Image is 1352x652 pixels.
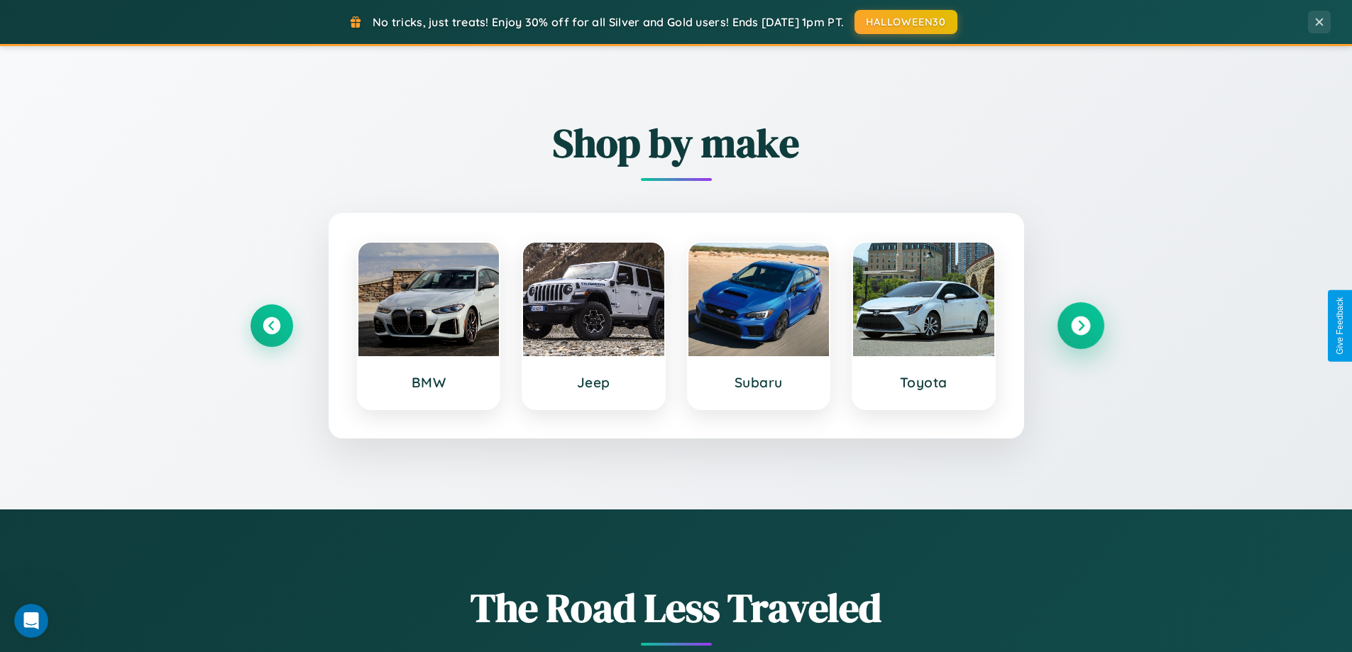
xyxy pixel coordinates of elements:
h2: Shop by make [251,116,1102,170]
button: HALLOWEEN30 [854,10,957,34]
span: No tricks, just treats! Enjoy 30% off for all Silver and Gold users! Ends [DATE] 1pm PT. [373,15,844,29]
div: Give Feedback [1335,297,1345,355]
iframe: Intercom live chat [14,604,48,638]
h3: Jeep [537,374,650,391]
h3: Subaru [703,374,815,391]
h3: Toyota [867,374,980,391]
h3: BMW [373,374,485,391]
h1: The Road Less Traveled [251,580,1102,635]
